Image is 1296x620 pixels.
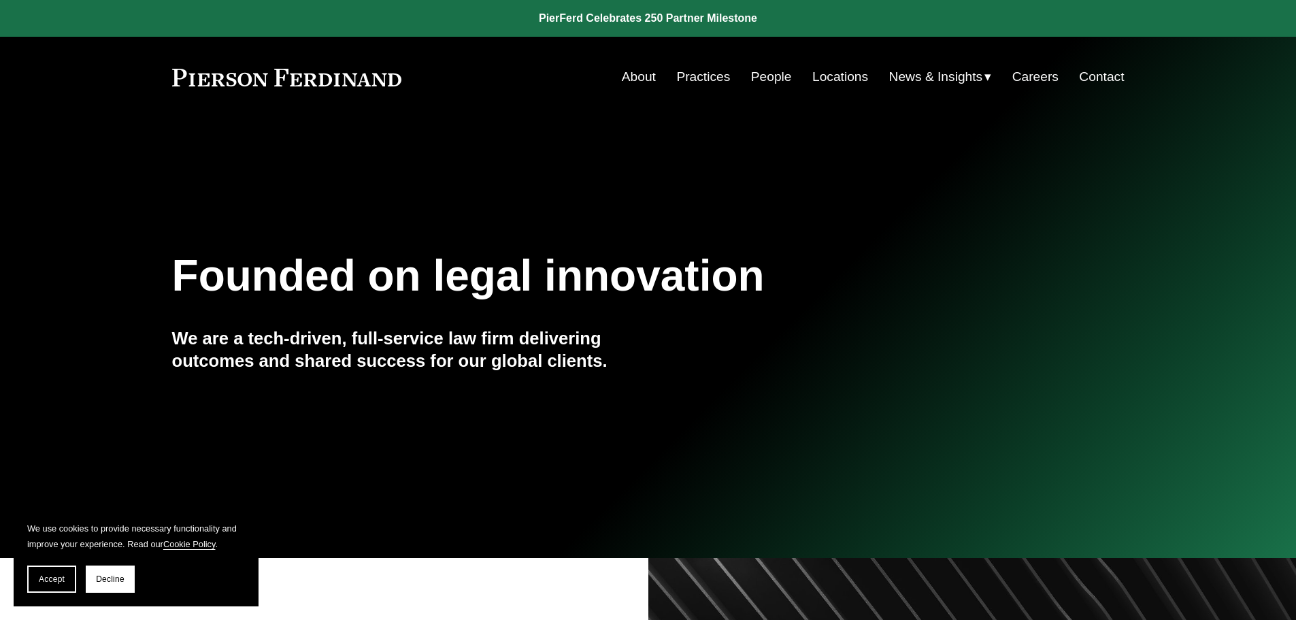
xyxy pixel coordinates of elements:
[172,327,648,372] h4: We are a tech-driven, full-service law firm delivering outcomes and shared success for our global...
[172,251,966,301] h1: Founded on legal innovation
[812,64,868,90] a: Locations
[27,566,76,593] button: Accept
[163,539,216,549] a: Cookie Policy
[676,64,730,90] a: Practices
[39,574,65,584] span: Accept
[14,507,259,606] section: Cookie banner
[889,64,992,90] a: folder dropdown
[1079,64,1124,90] a: Contact
[86,566,135,593] button: Decline
[1012,64,1059,90] a: Careers
[96,574,124,584] span: Decline
[27,521,245,552] p: We use cookies to provide necessary functionality and improve your experience. Read our .
[622,64,656,90] a: About
[889,65,983,89] span: News & Insights
[751,64,792,90] a: People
